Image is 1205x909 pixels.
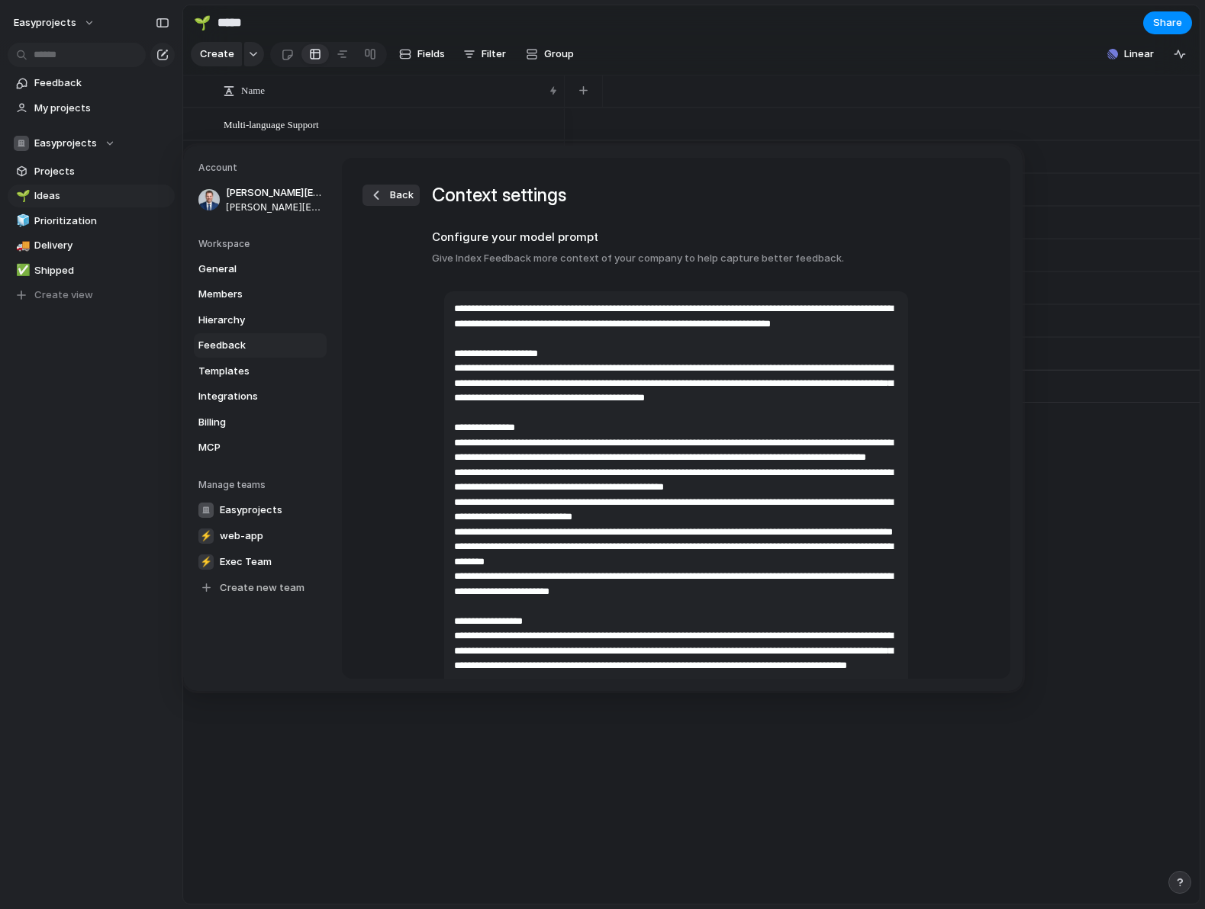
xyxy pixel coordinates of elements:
a: Feedback [194,333,327,358]
a: Integrations [194,384,327,409]
span: Exec Team [220,554,272,570]
span: [PERSON_NAME][EMAIL_ADDRESS][PERSON_NAME] [226,185,324,201]
h5: Manage teams [198,477,327,491]
a: ⚡web-app [194,523,327,548]
div: ⚡ [198,528,214,543]
a: Members [194,282,327,307]
a: ⚡Exec Team [194,549,327,573]
span: Billing [198,414,296,429]
a: Hierarchy [194,307,327,332]
h2: Configure your model prompt [432,229,920,246]
span: [PERSON_NAME][EMAIL_ADDRESS][PERSON_NAME] [226,200,324,214]
a: Billing [194,410,327,434]
span: Hierarchy [198,312,296,327]
span: Members [198,287,296,302]
h1: Context settings [432,181,566,209]
a: MCP [194,435,327,460]
span: Integrations [198,389,296,404]
span: General [198,261,296,276]
span: Back [390,188,414,203]
span: Easyprojects [220,503,282,518]
span: Create new team [220,580,304,596]
span: web-app [220,528,263,544]
button: Back [362,185,420,206]
span: Templates [198,363,296,378]
h5: Account [198,161,327,175]
span: MCP [198,440,296,455]
a: [PERSON_NAME][EMAIL_ADDRESS][PERSON_NAME][PERSON_NAME][EMAIL_ADDRESS][PERSON_NAME] [194,181,327,219]
h3: Give Index Feedback more context of your company to help capture better feedback. [432,250,920,265]
a: Create new team [194,575,327,599]
a: General [194,256,327,281]
a: Templates [194,358,327,383]
span: Feedback [198,338,296,353]
a: Easyprojects [194,497,327,522]
h5: Workspace [198,236,327,250]
div: ⚡ [198,554,214,569]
